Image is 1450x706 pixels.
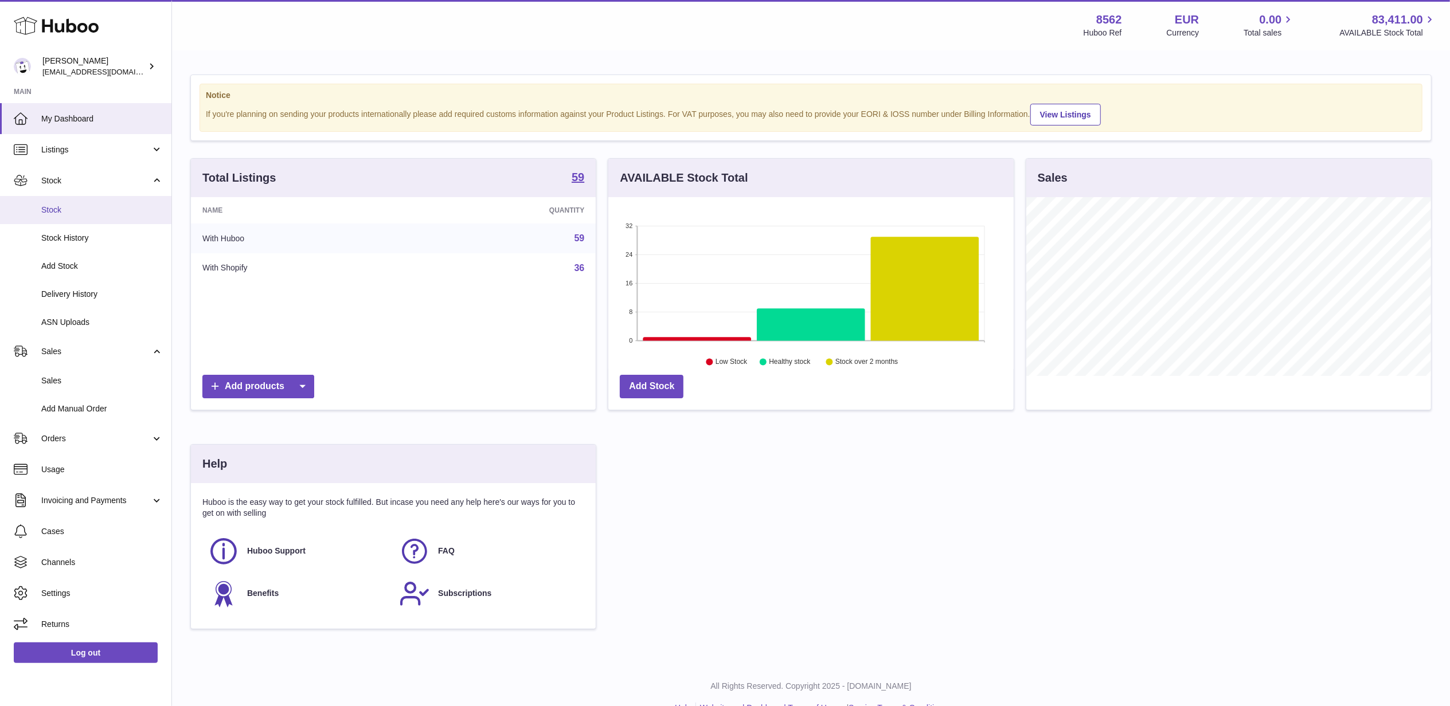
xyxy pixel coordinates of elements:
span: Subscriptions [438,588,491,599]
a: Add products [202,375,314,398]
div: Currency [1167,28,1199,38]
span: AVAILABLE Stock Total [1339,28,1436,38]
text: 32 [626,222,633,229]
div: [PERSON_NAME] [42,56,146,77]
th: Name [191,197,409,223]
span: 0.00 [1260,12,1282,28]
span: FAQ [438,546,455,556]
h3: Help [202,456,227,472]
text: 16 [626,280,633,287]
span: My Dashboard [41,113,163,124]
strong: 59 [572,171,584,183]
span: Usage [41,464,163,475]
div: Huboo Ref [1084,28,1122,38]
span: Sales [41,375,163,386]
strong: EUR [1175,12,1199,28]
span: Stock History [41,233,163,244]
text: Stock over 2 months [835,358,898,366]
span: Add Manual Order [41,403,163,414]
strong: 8562 [1096,12,1122,28]
p: All Rights Reserved. Copyright 2025 - [DOMAIN_NAME] [181,681,1441,692]
a: 59 [572,171,584,185]
a: 59 [574,233,585,243]
a: Huboo Support [208,536,388,567]
span: Add Stock [41,261,163,272]
text: 0 [630,337,633,344]
a: View Listings [1030,104,1101,125]
span: Listings [41,144,151,155]
h3: Sales [1038,170,1068,186]
span: [EMAIL_ADDRESS][DOMAIN_NAME] [42,67,169,76]
span: Stock [41,205,163,215]
a: Benefits [208,578,388,609]
th: Quantity [409,197,596,223]
span: Settings [41,588,163,599]
span: Channels [41,557,163,568]
span: Returns [41,619,163,630]
span: Stock [41,175,151,186]
h3: Total Listings [202,170,276,186]
span: Cases [41,526,163,537]
a: Log out [14,642,158,663]
img: internalAdmin-8562@internal.huboo.com [14,58,31,75]
a: 0.00 Total sales [1244,12,1295,38]
span: Sales [41,346,151,357]
td: With Huboo [191,223,409,253]
span: 83,411.00 [1372,12,1423,28]
strong: Notice [206,90,1416,101]
span: Huboo Support [247,546,306,556]
span: Benefits [247,588,279,599]
a: FAQ [399,536,579,567]
a: Add Stock [620,375,683,398]
text: 24 [626,251,633,258]
span: Total sales [1244,28,1295,38]
p: Huboo is the easy way to get your stock fulfilled. But incase you need any help here's our ways f... [202,497,584,519]
text: 8 [630,308,633,315]
div: If you're planning on sending your products internationally please add required customs informati... [206,102,1416,125]
span: ASN Uploads [41,317,163,328]
td: With Shopify [191,253,409,283]
span: Delivery History [41,289,163,300]
h3: AVAILABLE Stock Total [620,170,748,186]
text: Low Stock [716,358,748,366]
a: 83,411.00 AVAILABLE Stock Total [1339,12,1436,38]
span: Invoicing and Payments [41,495,151,506]
a: 36 [574,263,585,273]
span: Orders [41,433,151,444]
text: Healthy stock [769,358,811,366]
a: Subscriptions [399,578,579,609]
